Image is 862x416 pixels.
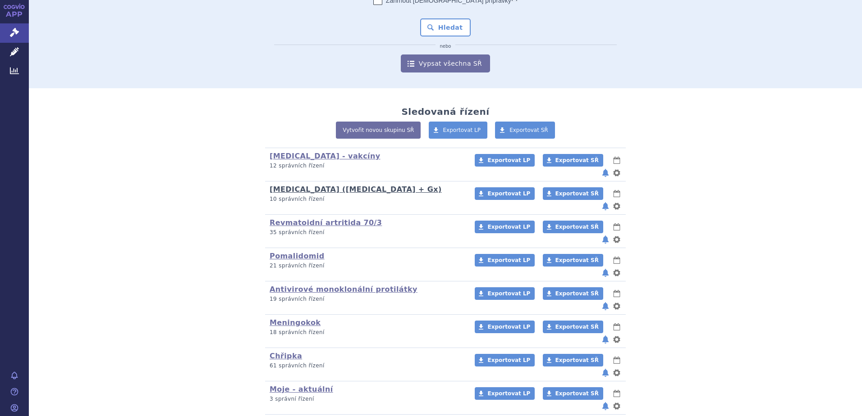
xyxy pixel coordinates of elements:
button: notifikace [601,201,610,212]
button: nastavení [612,167,621,178]
i: nebo [436,44,456,49]
span: Exportovat LP [487,224,530,230]
a: Exportovat LP [429,122,488,139]
button: nastavení [612,234,621,245]
button: lhůty [612,288,621,299]
a: Pomalidomid [270,252,325,260]
button: notifikace [601,301,610,312]
a: Exportovat LP [475,287,535,300]
a: Exportovat LP [475,154,535,167]
span: Exportovat SŘ [555,357,599,363]
span: Exportovat SŘ [509,127,548,133]
p: 12 správních řízení [270,162,463,170]
button: lhůty [612,388,621,399]
p: 3 správní řízení [270,395,463,403]
span: Exportovat SŘ [555,257,599,263]
a: Exportovat SŘ [543,321,603,333]
a: Exportovat SŘ [543,187,603,200]
span: Exportovat SŘ [555,224,599,230]
a: Exportovat SŘ [543,154,603,167]
a: Vypsat všechna SŘ [401,54,490,72]
a: Exportovat LP [475,187,535,200]
button: lhůty [612,255,621,266]
button: nastavení [612,334,621,345]
button: notifikace [601,401,610,411]
button: notifikace [601,167,610,178]
a: Exportovat SŘ [543,221,603,233]
a: Exportovat SŘ [543,287,603,300]
span: Exportovat LP [487,390,530,397]
p: 10 správních řízení [270,195,463,203]
button: notifikace [601,334,610,345]
button: lhůty [612,222,621,232]
a: Moje - aktuální [270,385,333,393]
span: Exportovat LP [487,190,530,197]
p: 18 správních řízení [270,329,463,336]
a: Exportovat SŘ [495,122,555,139]
a: Meningokok [270,318,321,327]
span: Exportovat SŘ [555,290,599,297]
button: lhůty [612,188,621,199]
span: Exportovat LP [487,324,530,330]
a: Exportovat LP [475,254,535,267]
button: lhůty [612,155,621,166]
p: 19 správních řízení [270,295,463,303]
button: lhůty [612,355,621,366]
a: Exportovat LP [475,221,535,233]
h2: Sledovaná řízení [401,106,489,117]
button: nastavení [612,301,621,312]
a: Exportovat SŘ [543,254,603,267]
span: Exportovat SŘ [555,190,599,197]
p: 21 správních řízení [270,262,463,270]
button: lhůty [612,321,621,332]
a: Vytvořit novou skupinu SŘ [336,122,421,139]
a: Exportovat SŘ [543,387,603,400]
span: Exportovat LP [487,257,530,263]
button: nastavení [612,367,621,378]
span: Exportovat SŘ [555,157,599,163]
p: 35 správních řízení [270,229,463,236]
button: notifikace [601,367,610,378]
button: notifikace [601,267,610,278]
span: Exportovat SŘ [555,390,599,397]
button: nastavení [612,201,621,212]
button: notifikace [601,234,610,245]
p: 61 správních řízení [270,362,463,370]
a: Revmatoidní artritida 70/3 [270,218,382,227]
a: Exportovat SŘ [543,354,603,366]
span: Exportovat LP [487,157,530,163]
a: Exportovat LP [475,321,535,333]
span: Exportovat SŘ [555,324,599,330]
span: Exportovat LP [443,127,481,133]
span: Exportovat LP [487,290,530,297]
a: Chřipka [270,352,302,360]
button: nastavení [612,401,621,411]
a: Antivirové monoklonální protilátky [270,285,417,294]
a: Exportovat LP [475,354,535,366]
a: Exportovat LP [475,387,535,400]
button: nastavení [612,267,621,278]
span: Exportovat LP [487,357,530,363]
button: Hledat [420,18,471,36]
a: [MEDICAL_DATA] - vakcíny [270,152,381,160]
a: [MEDICAL_DATA] ([MEDICAL_DATA] + Gx) [270,185,442,194]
